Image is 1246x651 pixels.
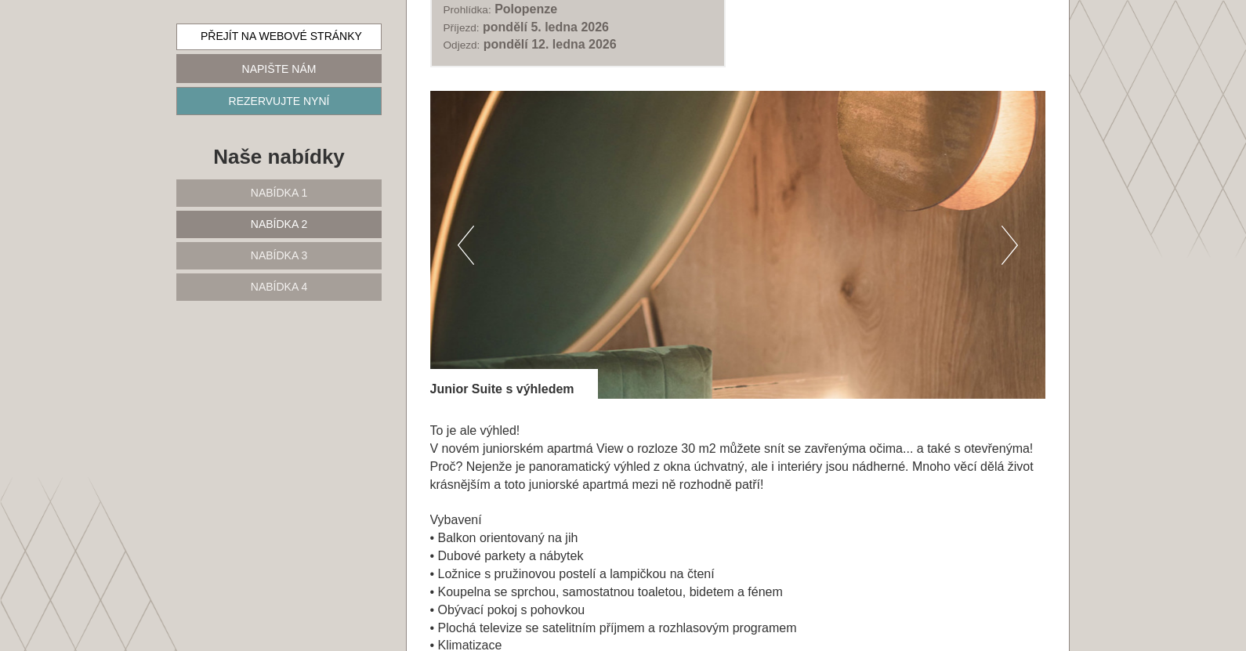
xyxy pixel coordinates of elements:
font: To je ale výhled! [430,424,520,437]
a: Rezervujte nyní [176,87,382,115]
font: Příjezd: [444,22,480,34]
font: Nabídka 2 [251,218,307,230]
font: • Dubové parkety a nábytek [430,549,584,562]
font: Napište nám [242,63,317,75]
font: Junior Suite s výhledem [430,382,574,396]
font: Přejít na webové stránky [201,30,362,42]
font: Nabídka 3 [251,249,307,262]
font: Nabídka 4 [251,280,307,293]
font: Rezervujte nyní [229,95,330,107]
font: • Balkon orientovaný na jih [430,531,578,544]
a: Přejít na webové stránky [176,24,382,50]
font: V novém juniorském apartmá View o rozloze 30 m2 můžete snít se zavřenýma očima... a také s otevře... [430,442,1034,491]
font: • Ložnice s pružinovou postelí a lampičkou na čtení [430,567,715,580]
font: • Koupelna se sprchou, samostatnou toaletou, bidetem a fénem [430,585,783,599]
font: Odjezd: [444,39,480,51]
button: Předchozí [458,226,474,265]
a: Napište nám [176,54,382,82]
font: Polopenze [494,2,557,16]
font: Vybavení [430,513,482,526]
button: Další [1002,226,1018,265]
font: Prohlídka: [444,4,491,16]
font: • Plochá televize se satelitním příjmem a rozhlasovým programem [430,621,797,635]
img: obraz [430,91,1046,399]
font: pondělí 12. ledna 2026 [484,38,617,51]
font: Nabídka 1 [251,186,307,199]
font: • Obývací pokoj s pohovkou [430,603,585,617]
font: Naše nabídky [213,145,345,168]
font: pondělí 5. ledna 2026 [483,20,609,34]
